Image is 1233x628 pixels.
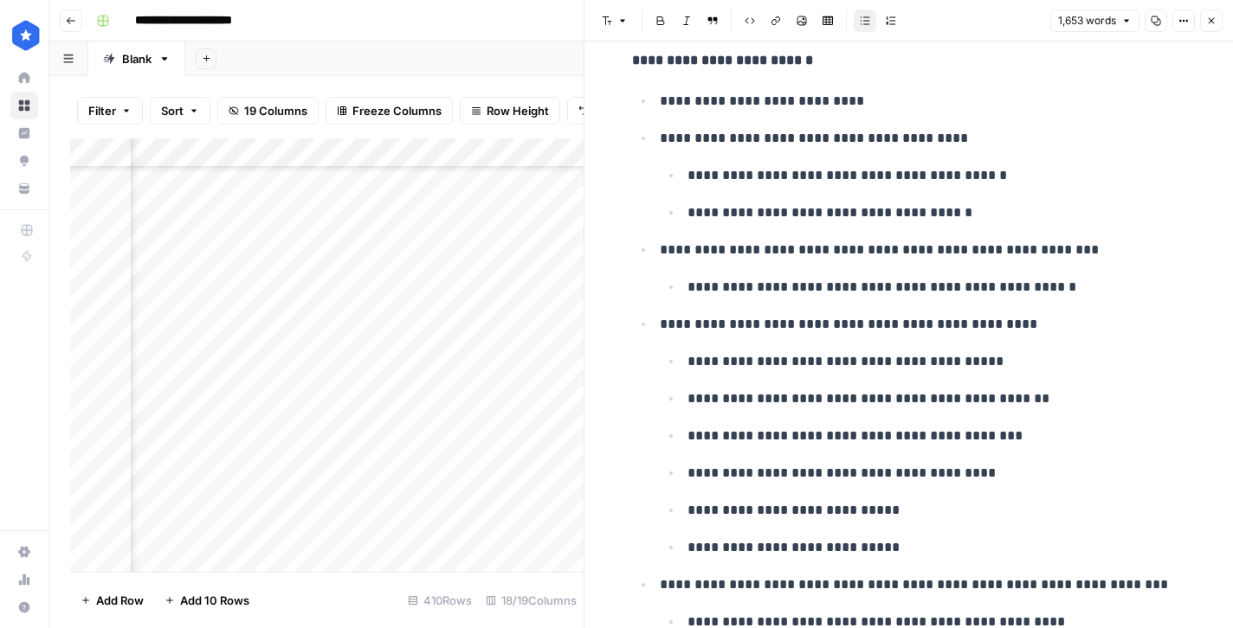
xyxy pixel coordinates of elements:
span: 1,653 words [1058,13,1116,29]
span: Add Row [96,592,144,609]
a: Browse [10,92,38,119]
span: Add 10 Rows [180,592,249,609]
button: Sort [150,97,210,125]
span: Row Height [487,102,549,119]
button: 19 Columns [217,97,319,125]
div: 18/19 Columns [479,586,584,614]
span: Filter [88,102,116,119]
button: Add 10 Rows [154,586,260,614]
a: Opportunities [10,147,38,175]
button: Add Row [70,586,154,614]
a: Settings [10,538,38,566]
img: ConsumerAffairs Logo [10,20,42,51]
button: Freeze Columns [326,97,453,125]
span: Freeze Columns [352,102,442,119]
span: Sort [161,102,184,119]
a: Your Data [10,175,38,202]
button: Workspace: ConsumerAffairs [10,14,38,57]
a: Blank [88,42,185,76]
a: Home [10,64,38,92]
div: Blank [122,50,152,67]
button: Row Height [460,97,560,125]
button: Filter [77,97,143,125]
button: 1,653 words [1050,10,1139,32]
div: 410 Rows [401,586,479,614]
a: Usage [10,566,38,593]
a: Insights [10,119,38,147]
span: 19 Columns [244,102,307,119]
button: Help + Support [10,593,38,621]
